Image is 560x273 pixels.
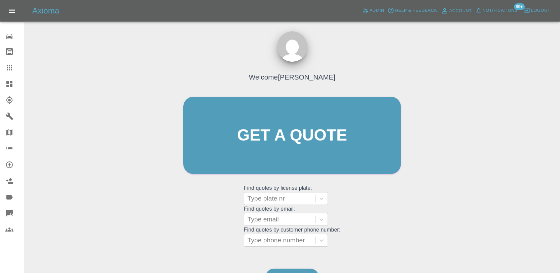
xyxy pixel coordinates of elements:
[32,5,59,16] h5: Axioma
[183,97,401,174] a: Get a quote
[249,72,335,82] h4: Welcome [PERSON_NAME]
[361,5,386,16] a: Admin
[483,7,518,14] span: Notifications
[522,5,552,16] button: Logout
[244,206,340,226] grid: Find quotes by email:
[244,185,340,205] grid: Find quotes by license plate:
[386,5,439,16] button: Help & Feedback
[395,7,437,14] span: Help & Feedback
[514,3,525,10] span: 99+
[4,3,20,19] button: Open drawer
[244,227,340,247] grid: Find quotes by customer phone number:
[531,7,550,14] span: Logout
[370,7,384,14] span: Admin
[439,5,474,16] a: Account
[449,7,472,15] span: Account
[277,31,307,62] img: ...
[474,5,519,16] button: Notifications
